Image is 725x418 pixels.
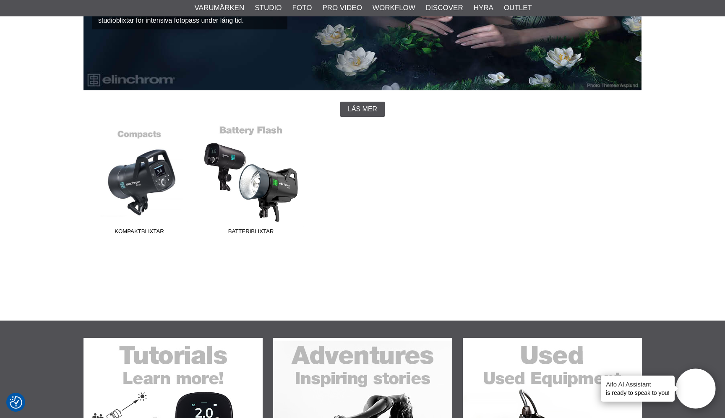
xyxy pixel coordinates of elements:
span: Batteriblixtar [195,227,307,239]
div: is ready to speak to you! [601,376,675,402]
h4: Aifo AI Assistant [606,380,670,389]
a: Outlet [504,3,532,13]
button: Samtyckesinställningar [10,395,22,410]
a: Varumärken [195,3,245,13]
a: Hyra [474,3,493,13]
a: Foto [292,3,312,13]
a: Studio [255,3,282,13]
a: Workflow [373,3,415,13]
img: Revisit consent button [10,396,22,409]
a: Pro Video [322,3,362,13]
span: Läs mer [348,105,377,113]
a: Discover [426,3,463,13]
span: Kompaktblixtar [83,227,195,239]
a: Kompaktblixtar [83,125,195,239]
a: Batteriblixtar [195,125,307,239]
